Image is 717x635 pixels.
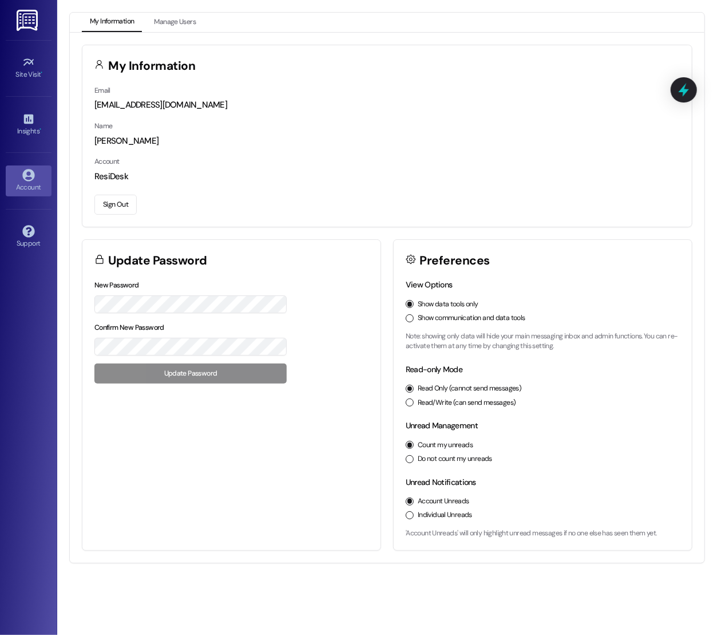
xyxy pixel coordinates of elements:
button: My Information [82,13,142,32]
label: Account [94,157,120,166]
h3: Preferences [420,255,490,267]
h3: Update Password [109,255,207,267]
button: Sign Out [94,195,137,215]
span: • [39,125,41,133]
button: Manage Users [146,13,204,32]
label: Account Unreads [418,496,469,507]
label: Show communication and data tools [418,313,525,324]
label: Email [94,86,110,95]
label: Unread Notifications [406,477,476,487]
label: Unread Management [406,420,478,431]
a: Insights • [6,109,52,140]
label: View Options [406,279,453,290]
span: • [41,69,43,77]
label: Read/Write (can send messages) [418,398,516,408]
label: New Password [94,281,139,290]
a: Account [6,165,52,196]
label: Read-only Mode [406,364,462,374]
h3: My Information [109,60,196,72]
label: Count my unreads [418,440,473,451]
div: [PERSON_NAME] [94,135,680,147]
div: ResiDesk [94,171,680,183]
label: Individual Unreads [418,510,472,520]
label: Do not count my unreads [418,454,492,464]
div: [EMAIL_ADDRESS][DOMAIN_NAME] [94,99,680,111]
label: Show data tools only [418,299,478,310]
label: Name [94,121,113,131]
img: ResiDesk Logo [17,10,40,31]
p: Note: showing only data will hide your main messaging inbox and admin functions. You can re-activ... [406,332,680,352]
label: Confirm New Password [94,323,164,332]
a: Support [6,222,52,253]
p: 'Account Unreads' will only highlight unread messages if no one else has seen them yet. [406,528,680,539]
label: Read Only (cannot send messages) [418,384,521,394]
a: Site Visit • [6,53,52,84]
